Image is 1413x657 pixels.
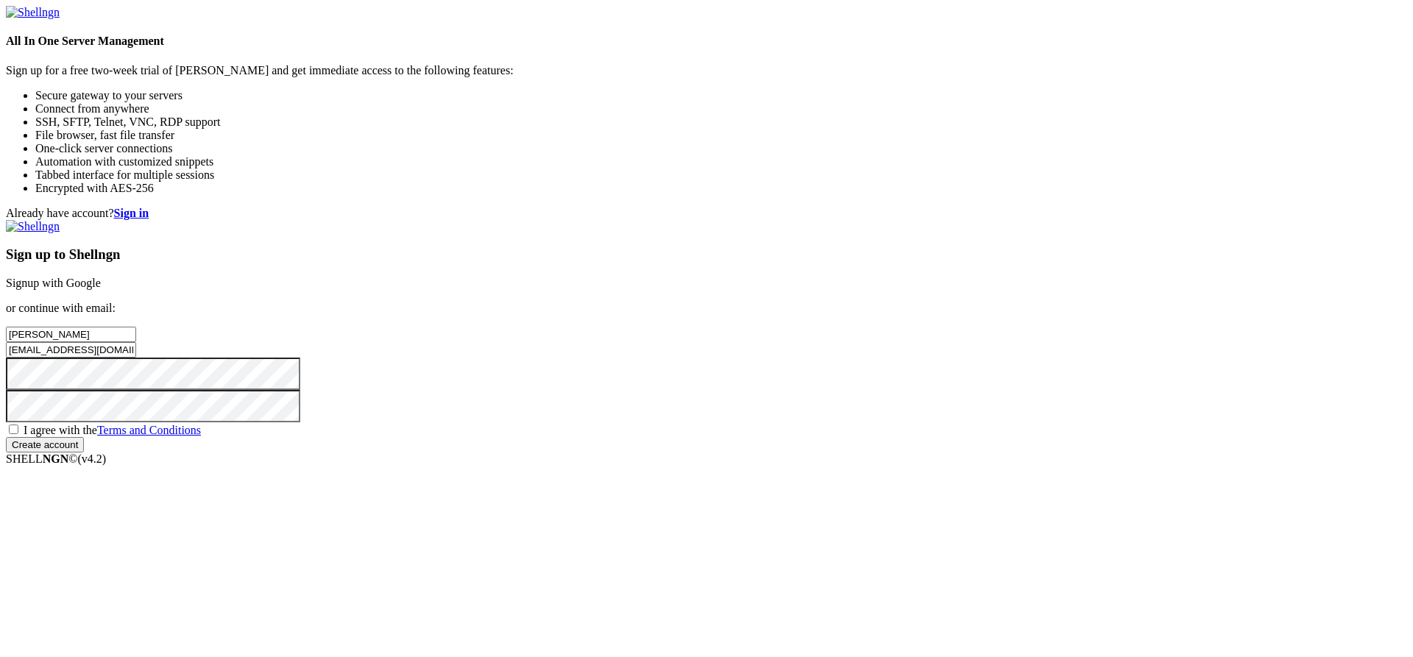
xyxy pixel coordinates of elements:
input: Email address [6,342,136,358]
img: Shellngn [6,220,60,233]
li: Secure gateway to your servers [35,89,1407,102]
a: Sign in [114,207,149,219]
input: I agree with theTerms and Conditions [9,425,18,434]
h4: All In One Server Management [6,35,1407,48]
div: Already have account? [6,207,1407,220]
p: Sign up for a free two-week trial of [PERSON_NAME] and get immediate access to the following feat... [6,64,1407,77]
li: One-click server connections [35,142,1407,155]
span: I agree with the [24,424,201,436]
li: Connect from anywhere [35,102,1407,116]
li: Tabbed interface for multiple sessions [35,168,1407,182]
li: File browser, fast file transfer [35,129,1407,142]
img: Shellngn [6,6,60,19]
h3: Sign up to Shellngn [6,246,1407,263]
p: or continue with email: [6,302,1407,315]
input: Full name [6,327,136,342]
a: Terms and Conditions [97,424,201,436]
li: SSH, SFTP, Telnet, VNC, RDP support [35,116,1407,129]
li: Encrypted with AES-256 [35,182,1407,195]
span: 4.2.0 [78,452,107,465]
li: Automation with customized snippets [35,155,1407,168]
a: Signup with Google [6,277,101,289]
span: SHELL © [6,452,106,465]
b: NGN [43,452,69,465]
input: Create account [6,437,84,452]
